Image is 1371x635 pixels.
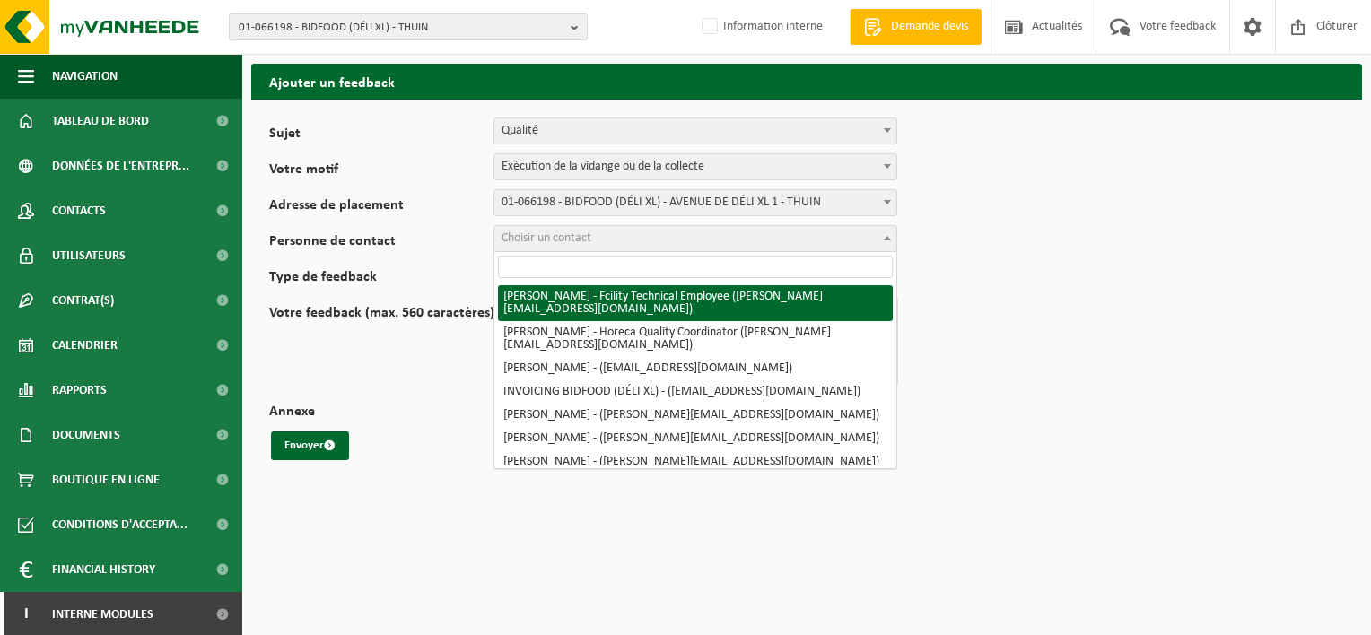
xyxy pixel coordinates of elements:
span: 01-066198 - BIDFOOD (DÉLI XL) - AVENUE DE DÉLI XL 1 - THUIN [493,189,897,216]
span: Exécution de la vidange ou de la collecte [493,153,897,180]
span: Financial History [52,547,155,592]
a: Demande devis [850,9,982,45]
label: Information interne [698,13,823,40]
span: Données de l'entrepr... [52,144,189,188]
label: Votre motif [269,162,493,180]
li: [PERSON_NAME] - Fcility Technical Employee ([PERSON_NAME][EMAIL_ADDRESS][DOMAIN_NAME]) [498,285,893,321]
li: [PERSON_NAME] - Horeca Quality Coordinator ([PERSON_NAME][EMAIL_ADDRESS][DOMAIN_NAME]) [498,321,893,357]
span: Utilisateurs [52,233,126,278]
span: Boutique en ligne [52,457,160,502]
span: 01-066198 - BIDFOOD (DÉLI XL) - AVENUE DE DÉLI XL 1 - THUIN [494,190,896,215]
span: Navigation [52,54,118,99]
button: 01-066198 - BIDFOOD (DÉLI XL) - THUIN [229,13,588,40]
label: Personne de contact [269,234,493,252]
label: Votre feedback (max. 560 caractères) [269,306,494,387]
span: Exécution de la vidange ou de la collecte [494,154,896,179]
li: [PERSON_NAME] - ([EMAIL_ADDRESS][DOMAIN_NAME]) [498,357,893,380]
span: Conditions d'accepta... [52,502,188,547]
label: Sujet [269,126,493,144]
h2: Ajouter un feedback [251,64,1362,99]
button: Envoyer [271,431,349,460]
span: Calendrier [52,323,118,368]
li: INVOICING BIDFOOD (DÉLI XL) - ([EMAIL_ADDRESS][DOMAIN_NAME]) [498,380,893,404]
li: [PERSON_NAME] - ([PERSON_NAME][EMAIL_ADDRESS][DOMAIN_NAME]) [498,427,893,450]
li: [PERSON_NAME] - ([PERSON_NAME][EMAIL_ADDRESS][DOMAIN_NAME]) [498,450,893,474]
span: Contacts [52,188,106,233]
span: Contrat(s) [52,278,114,323]
span: Choisir un contact [502,231,591,245]
label: Annexe [269,404,493,422]
span: 01-066198 - BIDFOOD (DÉLI XL) - THUIN [239,14,563,41]
li: [PERSON_NAME] - ([PERSON_NAME][EMAIL_ADDRESS][DOMAIN_NAME]) [498,404,893,427]
span: Documents [52,413,120,457]
span: Tableau de bord [52,99,149,144]
span: Qualité [494,118,896,144]
label: Adresse de placement [269,198,493,216]
label: Type de feedback [269,270,493,288]
span: Rapports [52,368,107,413]
span: Qualité [493,117,897,144]
span: Demande devis [886,18,973,36]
